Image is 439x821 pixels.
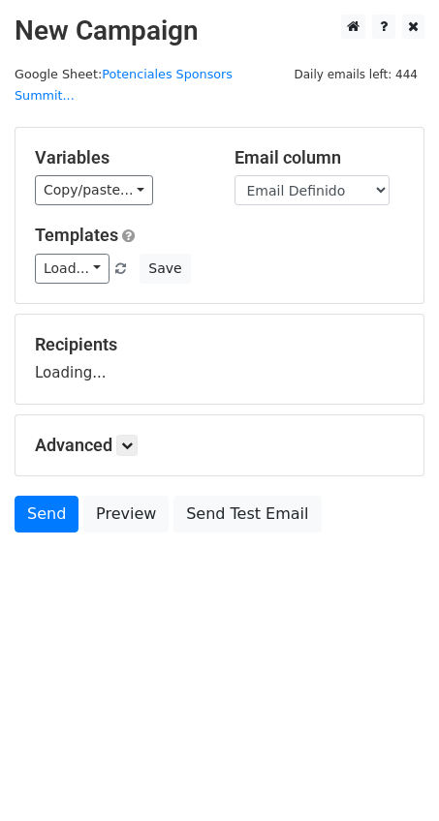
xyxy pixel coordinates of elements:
a: Preview [83,496,169,532]
h5: Email column [235,147,405,168]
a: Send Test Email [173,496,321,532]
h5: Variables [35,147,205,168]
a: Templates [35,225,118,245]
button: Save [140,254,190,284]
h2: New Campaign [15,15,424,47]
small: Google Sheet: [15,67,233,104]
h5: Recipients [35,334,404,355]
a: Load... [35,254,110,284]
a: Send [15,496,78,532]
div: Loading... [35,334,404,384]
a: Potenciales Sponsors Summit... [15,67,233,104]
a: Copy/paste... [35,175,153,205]
span: Daily emails left: 444 [287,64,424,85]
h5: Advanced [35,435,404,456]
a: Daily emails left: 444 [287,67,424,81]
